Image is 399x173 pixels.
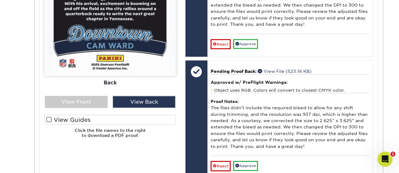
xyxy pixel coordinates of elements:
iframe: Google Customer Reviews [2,154,53,171]
a: Approve [233,39,258,49]
a: Approve [233,161,258,171]
iframe: Intercom live chat [378,152,393,167]
strong: Proof Notes: [211,99,239,104]
div: The files didn't include the required bleed to allow for any shift during trimming, and the resol... [211,93,369,156]
a: Reject [211,161,231,171]
div: View Front [45,96,108,108]
h6: Click the file names to the right to download a PDF proof. [45,128,176,143]
div: View Back [113,96,175,108]
span: 1 [391,152,396,157]
a: Reject [211,39,231,49]
span: Pending Proof Back: [211,69,256,74]
label: View Guides [45,115,176,125]
h4: Approved w/ PreFlight Warnings: [211,80,369,85]
div: Back [45,76,176,90]
a: View File (523.14 KB) [258,69,311,74]
li: Object uses RGB. Colors will convert to closest CMYK color. [211,88,369,93]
